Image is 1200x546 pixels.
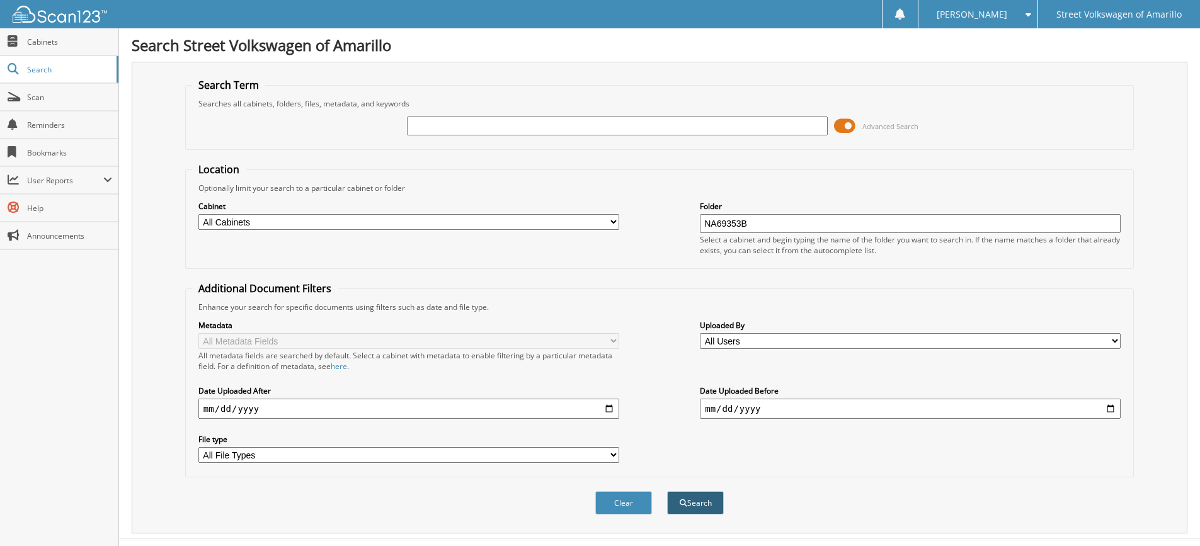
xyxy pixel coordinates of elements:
img: scan123-logo-white.svg [13,6,107,23]
label: File type [198,434,619,445]
button: Search [667,491,724,515]
span: Street Volkswagen of Amarillo [1056,11,1182,18]
span: Reminders [27,120,112,130]
span: User Reports [27,175,103,186]
iframe: Chat Widget [1137,486,1200,546]
legend: Search Term [192,78,265,92]
div: All metadata fields are searched by default. Select a cabinet with metadata to enable filtering b... [198,350,619,372]
label: Cabinet [198,201,619,212]
div: Optionally limit your search to a particular cabinet or folder [192,183,1127,193]
label: Date Uploaded Before [700,385,1121,396]
span: Help [27,203,112,213]
span: Bookmarks [27,147,112,158]
legend: Location [192,162,246,176]
div: Select a cabinet and begin typing the name of the folder you want to search in. If the name match... [700,234,1121,256]
span: Cabinets [27,37,112,47]
legend: Additional Document Filters [192,282,338,295]
label: Metadata [198,320,619,331]
h1: Search Street Volkswagen of Amarillo [132,35,1187,55]
button: Clear [595,491,652,515]
label: Date Uploaded After [198,385,619,396]
a: here [331,361,347,372]
span: Advanced Search [862,122,918,131]
label: Uploaded By [700,320,1121,331]
input: end [700,399,1121,419]
label: Folder [700,201,1121,212]
span: Announcements [27,230,112,241]
span: Search [27,64,110,75]
div: Searches all cabinets, folders, files, metadata, and keywords [192,98,1127,109]
span: Scan [27,92,112,103]
span: [PERSON_NAME] [937,11,1007,18]
input: start [198,399,619,419]
div: Enhance your search for specific documents using filters such as date and file type. [192,302,1127,312]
